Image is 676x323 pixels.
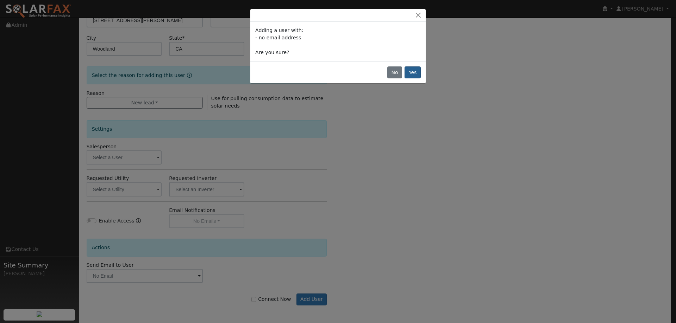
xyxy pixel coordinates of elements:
[387,66,402,78] button: No
[413,12,423,19] button: Close
[255,50,289,55] span: Are you sure?
[255,27,303,33] span: Adding a user with:
[255,35,301,40] span: - no email address
[405,66,421,78] button: Yes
